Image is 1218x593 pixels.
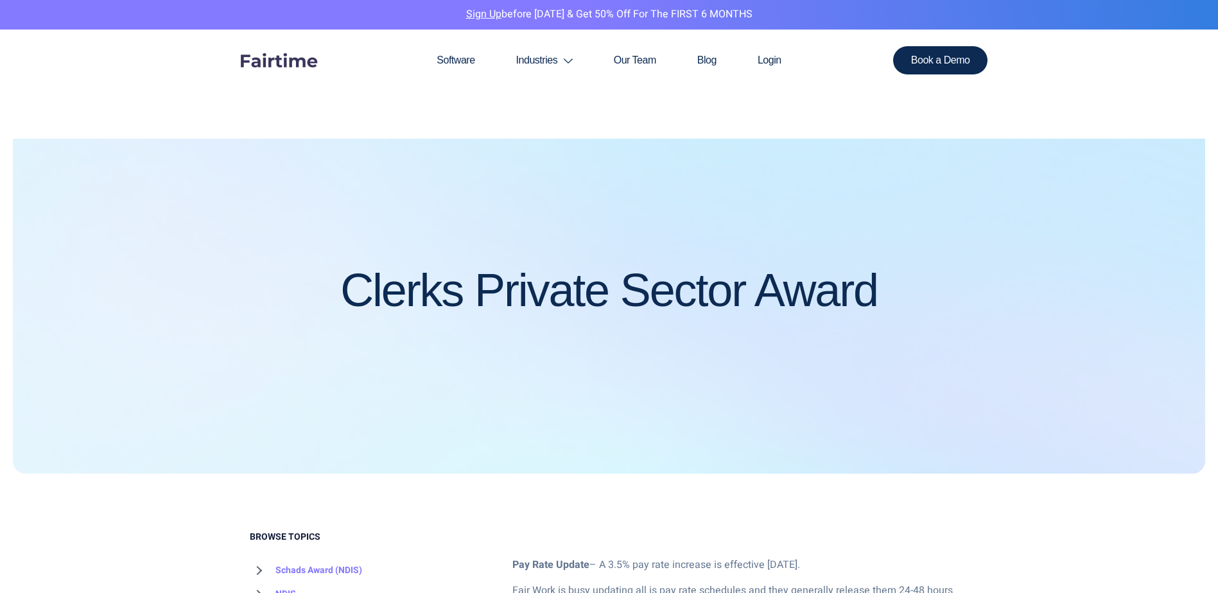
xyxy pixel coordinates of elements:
a: Book a Demo [893,46,988,74]
a: Schads Award (NDIS) [250,558,362,583]
p: before [DATE] & Get 50% Off for the FIRST 6 MONTHS [10,6,1208,23]
a: Login [737,30,802,91]
a: Industries [496,30,593,91]
a: Sign Up [466,6,501,22]
a: Blog [677,30,737,91]
iframe: SalesIQ Chatwindow [964,158,1215,583]
span: Book a Demo [911,55,970,65]
a: Software [416,30,495,91]
a: Our Team [593,30,677,91]
strong: Pay Rate Update [512,557,589,572]
h1: Clerks Private Sector Award [340,265,878,316]
p: – A 3.5% pay rate increase is effective [DATE]. [512,557,969,574]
